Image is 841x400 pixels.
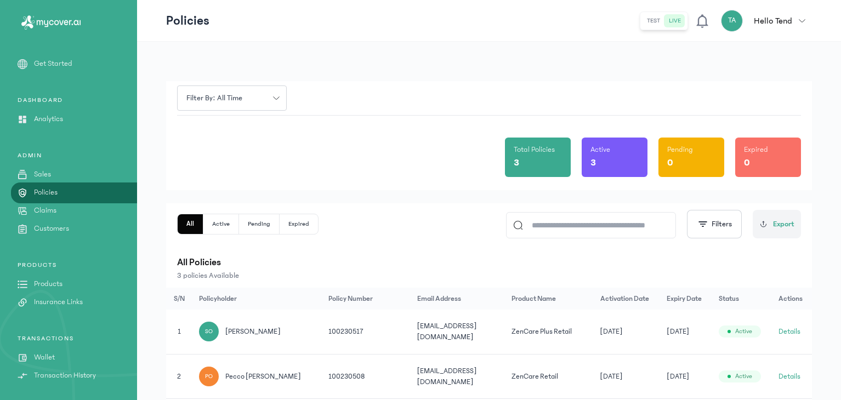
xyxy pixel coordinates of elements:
[34,58,72,70] p: Get Started
[772,288,812,310] th: Actions
[322,310,411,354] td: 100230517
[712,288,772,310] th: Status
[505,354,594,399] td: ZenCare Retail
[773,219,794,230] span: Export
[177,85,287,111] button: Filter by: all time
[660,288,712,310] th: Expiry Date
[180,93,249,104] span: Filter by: all time
[600,326,623,337] span: [DATE]
[667,144,693,155] p: Pending
[753,210,801,238] button: Export
[199,367,219,386] div: PO
[34,205,56,216] p: Claims
[34,113,63,125] p: Analytics
[239,214,280,234] button: Pending
[322,288,411,310] th: Policy Number
[322,354,411,399] td: 100230508
[177,270,801,281] p: 3 policies Available
[34,296,83,308] p: Insurance Links
[687,210,742,238] button: Filters
[664,14,685,27] button: live
[600,371,623,382] span: [DATE]
[505,288,594,310] th: Product Name
[744,155,750,170] p: 0
[34,223,69,235] p: Customers
[178,328,181,335] span: 1
[721,10,812,32] button: TAHello Tend
[225,326,281,337] span: [PERSON_NAME]
[779,371,800,382] button: Details
[721,10,743,32] div: TA
[34,352,55,363] p: Wallet
[505,310,594,354] td: ZenCare Plus Retail
[590,155,596,170] p: 3
[594,288,661,310] th: Activation Date
[199,322,219,341] div: SO
[667,371,689,382] span: [DATE]
[514,155,519,170] p: 3
[177,255,801,270] p: All Policies
[34,187,58,198] p: Policies
[178,214,203,234] button: All
[667,155,673,170] p: 0
[192,288,322,310] th: Policyholder
[177,373,181,380] span: 2
[754,14,792,27] p: Hello Tend
[417,367,477,386] span: [EMAIL_ADDRESS][DOMAIN_NAME]
[34,278,62,290] p: Products
[667,326,689,337] span: [DATE]
[514,144,555,155] p: Total Policies
[779,326,800,337] button: Details
[280,214,318,234] button: Expired
[203,214,239,234] button: Active
[34,169,51,180] p: Sales
[735,327,752,336] span: Active
[225,371,301,382] span: pecco [PERSON_NAME]
[744,144,768,155] p: Expired
[735,372,752,381] span: Active
[417,322,477,341] span: [EMAIL_ADDRESS][DOMAIN_NAME]
[166,288,192,310] th: S/N
[166,12,209,30] p: Policies
[34,370,96,381] p: Transaction History
[411,288,505,310] th: Email Address
[643,14,664,27] button: test
[590,144,610,155] p: Active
